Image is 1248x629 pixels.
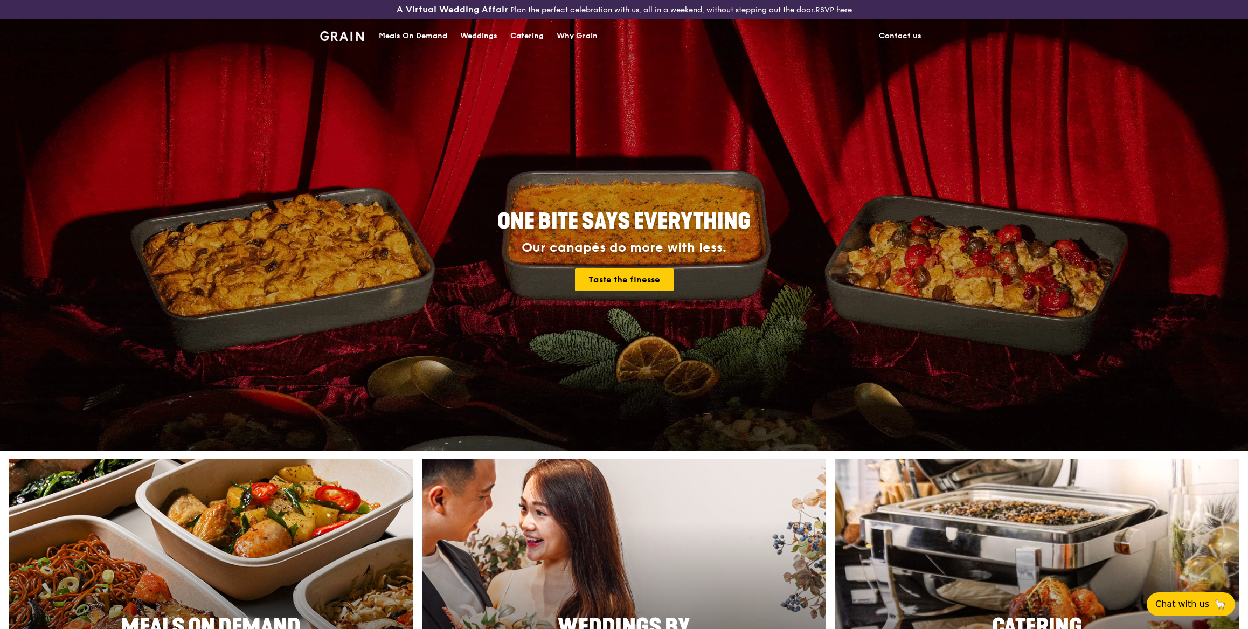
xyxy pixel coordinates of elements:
[320,19,364,51] a: GrainGrain
[815,5,852,15] a: RSVP here
[575,268,674,291] a: Taste the finesse
[454,20,504,52] a: Weddings
[497,209,751,234] span: ONE BITE SAYS EVERYTHING
[379,20,447,52] div: Meals On Demand
[314,4,934,15] div: Plan the perfect celebration with us, all in a weekend, without stepping out the door.
[320,31,364,41] img: Grain
[1214,598,1226,611] span: 🦙
[460,20,497,52] div: Weddings
[872,20,928,52] a: Contact us
[1155,598,1209,611] span: Chat with us
[430,240,818,255] div: Our canapés do more with less.
[1147,592,1235,616] button: Chat with us🦙
[504,20,550,52] a: Catering
[557,20,598,52] div: Why Grain
[550,20,604,52] a: Why Grain
[510,20,544,52] div: Catering
[397,4,508,15] h3: A Virtual Wedding Affair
